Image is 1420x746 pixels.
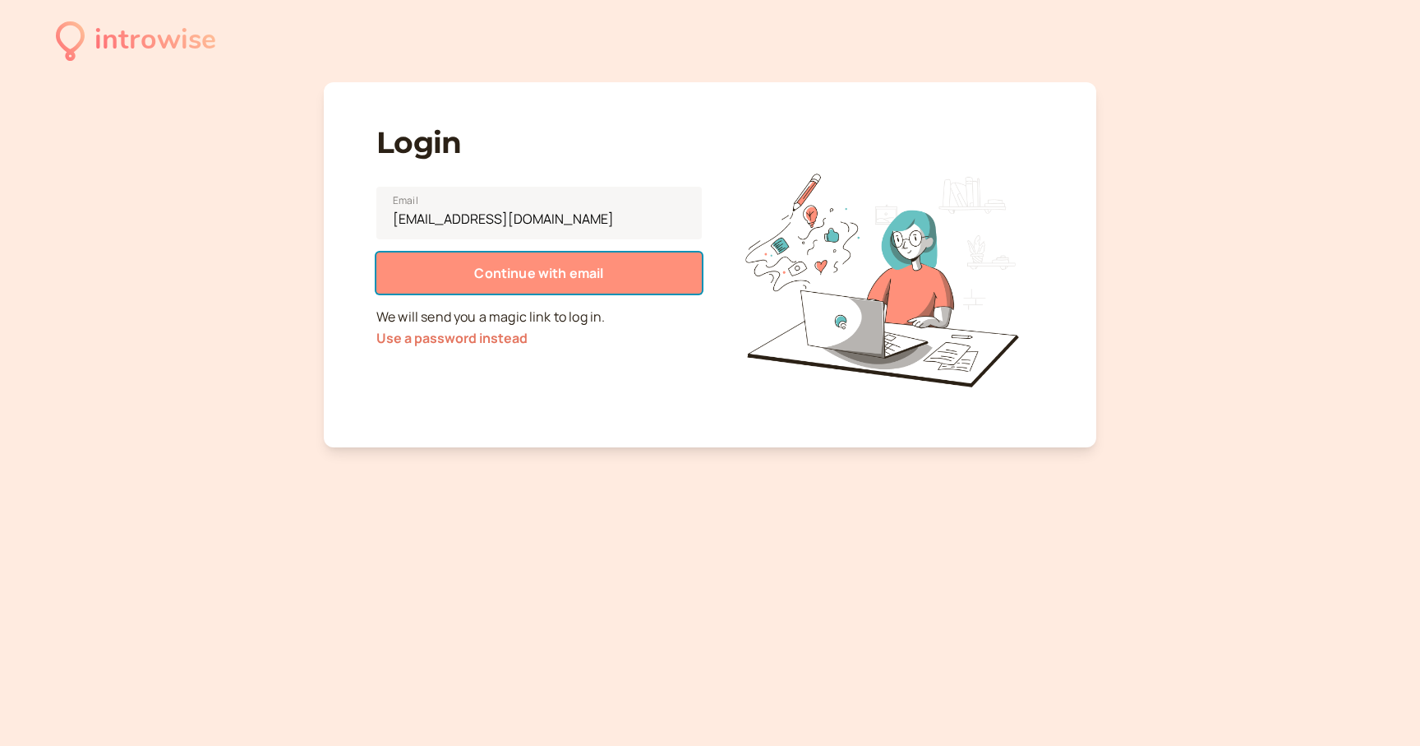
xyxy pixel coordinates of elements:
[376,253,702,294] button: Continue with email
[376,307,702,350] p: We will send you a magic link to log in.
[376,125,702,160] h1: Login
[56,18,216,63] a: introwise
[1338,667,1420,746] iframe: Chat Widget
[393,192,418,209] span: Email
[95,18,216,63] div: introwise
[376,331,528,345] button: Use a password instead
[474,264,603,282] span: Continue with email
[376,187,702,239] input: Email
